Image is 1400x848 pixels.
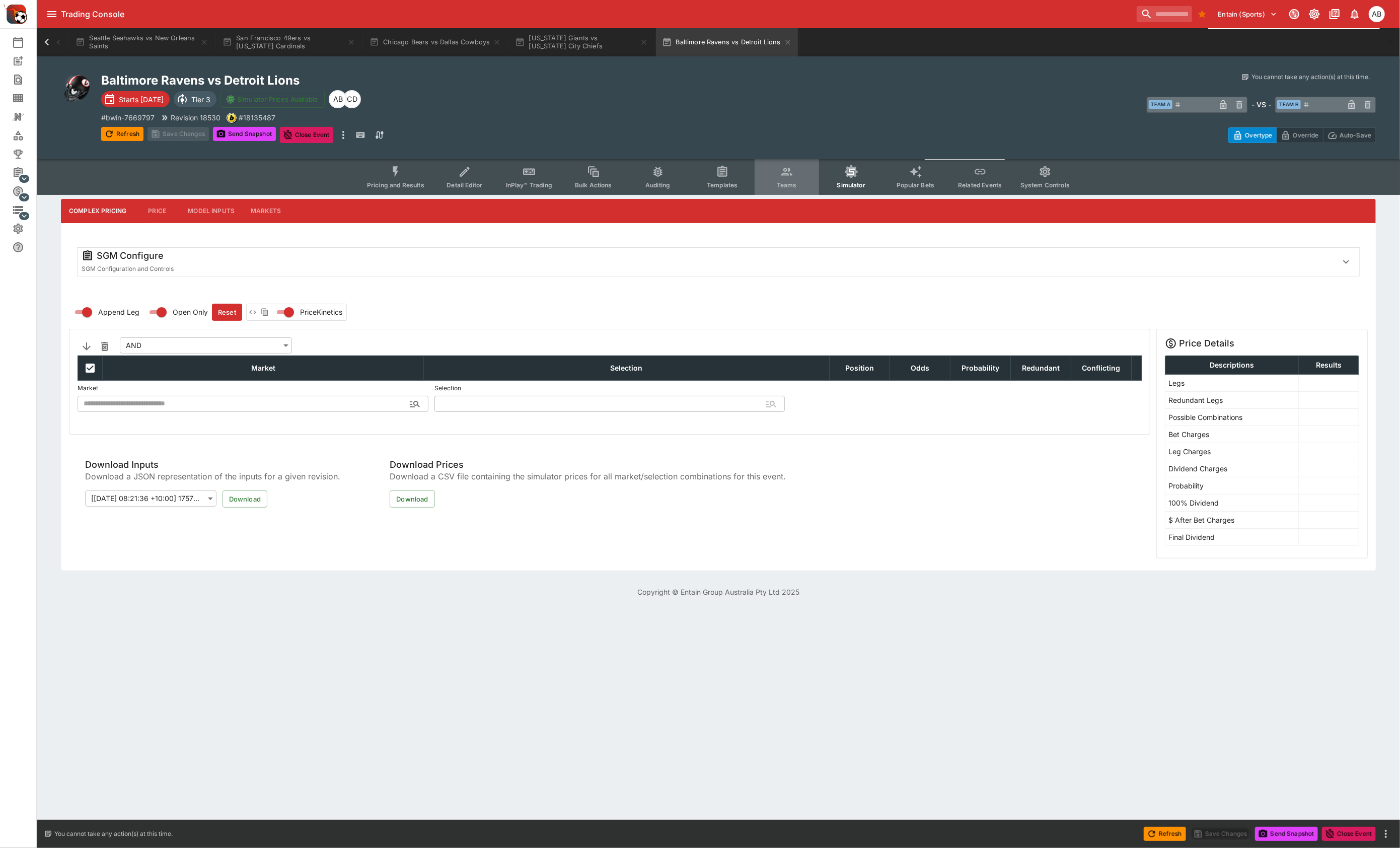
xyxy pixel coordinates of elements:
button: more [1380,828,1392,840]
span: Pricing and Results [367,181,424,189]
div: Cameron Duffy [343,90,361,108]
span: Download a CSV file containing the simulator prices for all market/selection combinations for thi... [390,470,786,482]
td: Dividend Charges [1165,460,1299,477]
th: Redundant [1011,356,1071,380]
span: Open Only [173,307,208,317]
h6: - VS - [1251,99,1271,110]
th: Odds [890,356,950,380]
button: open drawer [43,5,61,23]
button: Toggle light/dark mode [1305,5,1323,23]
button: Model Inputs [180,199,243,223]
div: Infrastructure [12,204,40,216]
div: Alex Bothe [329,90,347,108]
div: Start From [1228,127,1376,143]
img: bwin.png [227,113,236,122]
button: Auto-Save [1323,127,1376,143]
span: Templates [707,181,738,189]
button: Send Snapshot [1255,827,1318,841]
span: Bulk Actions [575,181,612,189]
th: Selection [424,356,830,380]
button: Reset [212,304,242,321]
button: Close Event [1322,827,1376,841]
div: Categories [12,129,40,142]
button: Baltimore Ravens vs Detroit Lions [656,28,797,56]
div: Event Calendar [12,36,40,48]
div: bwin [227,113,237,123]
p: Copy To Clipboard [239,112,275,123]
div: Tournaments [12,148,40,160]
button: View payload [247,306,259,318]
div: Management [12,167,40,179]
p: You cannot take any action(s) at this time. [54,829,173,838]
button: Documentation [1325,5,1344,23]
div: Sports Pricing [12,185,40,197]
span: Simulator [837,181,865,189]
span: Download Prices [390,459,786,470]
div: System Settings [12,223,40,235]
p: Starts [DATE] [119,94,164,105]
button: Open [406,395,424,413]
span: Detail Editor [447,181,482,189]
td: Final Dividend [1165,528,1299,545]
div: Search [12,74,40,86]
button: Simulator Prices Available [220,91,325,108]
img: american_football.png [61,73,93,105]
label: Selection [434,381,785,396]
th: Descriptions [1165,356,1299,374]
button: Select Tenant [1212,6,1283,22]
div: Trading Console [61,9,1133,20]
div: SGM Configure [82,250,1329,262]
button: Chicago Bears vs Dallas Cowboys [363,28,507,56]
span: Append Leg [98,307,139,317]
span: Teams [777,181,797,189]
p: Copyright © Entain Group Australia Pty Ltd 2025 [37,587,1400,597]
label: Market [78,381,428,396]
td: Bet Charges [1165,426,1299,443]
div: Event type filters [359,159,1078,195]
span: Team A [1149,100,1172,109]
th: Results [1298,356,1359,374]
button: Complex Pricing [61,199,134,223]
span: System Controls [1020,181,1070,189]
span: Popular Bets [897,181,934,189]
button: Price [134,199,180,223]
button: Overtype [1228,127,1277,143]
p: Copy To Clipboard [101,112,155,123]
td: Possible Combinations [1165,408,1299,426]
button: Copy payload to clipboard [259,306,271,318]
span: Team B [1277,100,1301,109]
span: Download Inputs [85,459,353,470]
button: Connected to PK [1285,5,1303,23]
span: SGM Configuration and Controls [82,265,174,272]
p: Overtype [1245,130,1272,140]
button: San Francisco 49ers vs [US_STATE] Cardinals [216,28,361,56]
button: Download [223,490,267,508]
span: PriceKinetics [300,307,342,317]
td: $ After Bet Charges [1165,511,1299,528]
th: Probability [950,356,1011,380]
th: Position [830,356,890,380]
button: Override [1276,127,1323,143]
p: Override [1293,130,1318,140]
td: 100% Dividend [1165,494,1299,511]
div: New Event [12,55,40,67]
h2: Copy To Clipboard [101,73,739,88]
button: Alex Bothe [1366,3,1388,25]
th: Conflicting [1071,356,1132,380]
button: Notifications [1346,5,1364,23]
span: Auditing [645,181,670,189]
p: Revision 18530 [171,112,220,123]
button: Markets [243,199,289,223]
button: Download [390,490,434,508]
div: Help & Support [12,241,40,253]
button: Refresh [1144,827,1186,841]
button: Seattle Seahawks vs New Orleans Saints [69,28,214,56]
input: search [1137,6,1192,22]
span: InPlay™ Trading [506,181,552,189]
button: [US_STATE] Giants vs [US_STATE] City Chiefs [509,28,654,56]
span: Download a JSON representation of the inputs for a given revision. [85,470,353,482]
td: Redundant Legs [1165,391,1299,408]
button: more [337,127,349,143]
button: Send Snapshot [213,127,276,141]
td: Probability [1165,477,1299,494]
